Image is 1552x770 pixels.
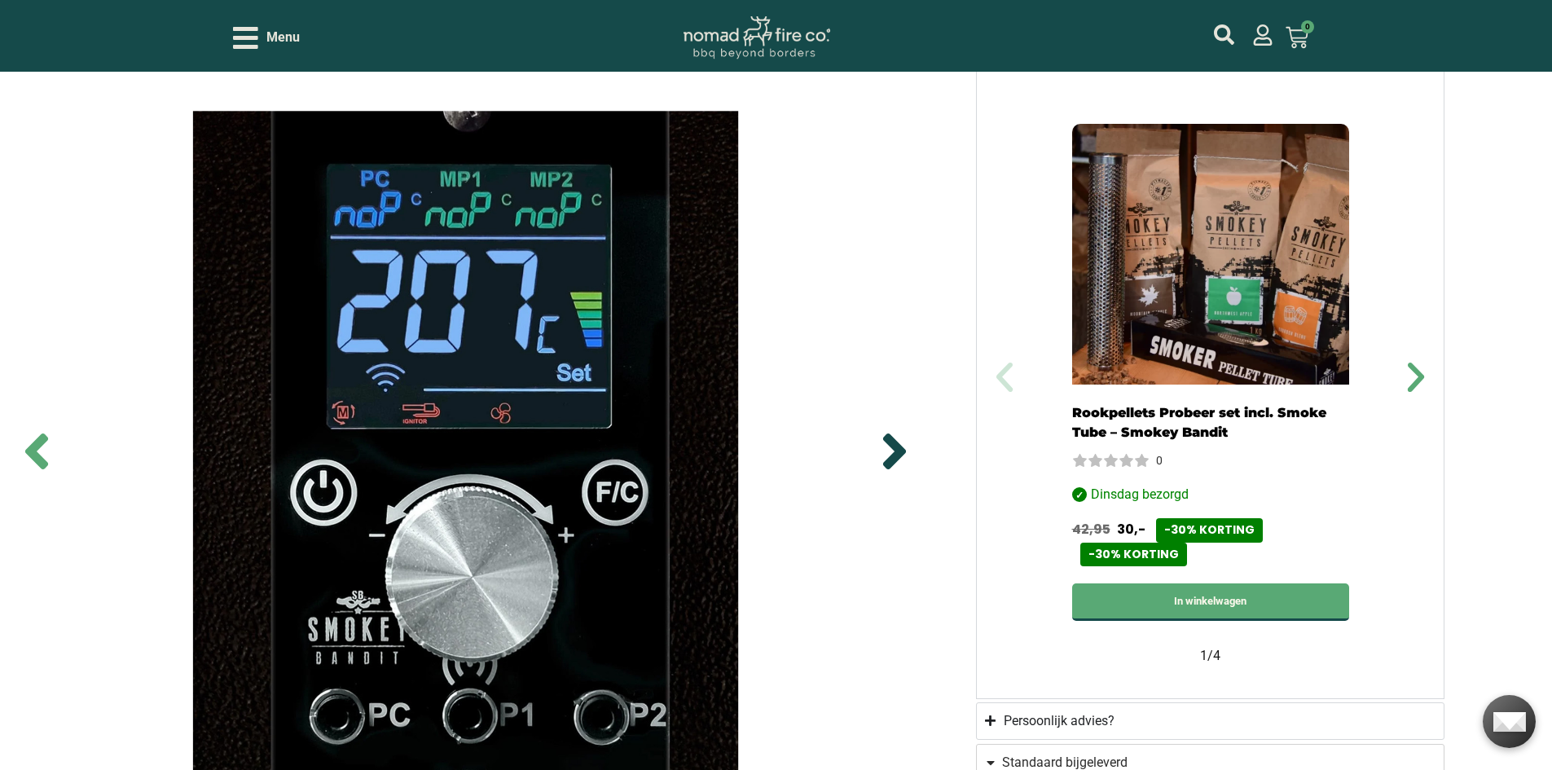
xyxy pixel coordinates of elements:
img: Nomad Logo [684,16,830,59]
img: smokey-bandit-starter-pakket-smoker-3-x-1kg-smokey [1072,124,1349,385]
a: Toevoegen aan winkelwagen: “Rookpellets Probeer set incl. Smoke Tube - Smokey Bandit“ [1072,583,1349,621]
a: mijn account [1252,24,1273,46]
a: 0 [1266,16,1328,59]
summary: Persoonlijk advies? [976,702,1444,740]
div: Vorige slide [985,358,1024,397]
span: Next slide [866,423,923,480]
span: -30% korting [1156,518,1263,542]
p: Dinsdag bezorgd [1072,485,1349,504]
div: Open/Close Menu [233,24,300,52]
a: Rookpellets Probeer set incl. Smoke Tube – Smokey Bandit [1072,405,1326,440]
span: Menu [266,28,300,47]
span: Standaard bijgeleverd [1002,756,1128,769]
span: 1 [1200,648,1207,663]
span: -30% korting [1080,542,1187,565]
span: Previous slide [8,423,65,480]
div: / [1200,649,1220,662]
div: Persoonlijk advies? [1004,711,1115,731]
div: 0 [1156,451,1163,468]
div: Volgende slide [1396,358,1435,397]
span: 0 [1301,20,1314,33]
span: 4 [1213,648,1220,663]
a: mijn account [1214,24,1234,45]
div: 1 / 4 [991,108,1429,653]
